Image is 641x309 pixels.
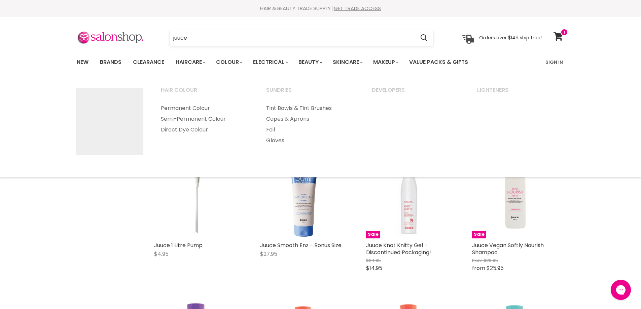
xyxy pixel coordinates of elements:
[258,103,362,146] ul: Main menu
[541,55,567,69] a: Sign In
[260,153,345,238] img: Juuce Smooth Enz - Bonus Size
[260,153,346,238] a: Juuce Smooth Enz - Bonus Size
[152,114,257,124] a: Semi-Permanent Colour
[380,153,437,238] img: Juuce Knot Knitty Gel - Discontinued Packaging!
[68,5,573,12] div: HAIR & BEAUTY TRADE SUPPLY |
[368,55,403,69] a: Makeup
[258,114,362,124] a: Capes & Aprons
[404,55,473,69] a: Value Packs & Gifts
[607,277,634,302] iframe: Gorgias live chat messenger
[472,257,483,264] span: from
[479,35,542,41] p: Orders over $149 ship free!
[366,264,382,272] span: $14.95
[293,55,326,69] a: Beauty
[211,55,247,69] a: Colour
[472,241,544,256] a: Juuce Vegan Softly Nourish Shampoo
[487,264,504,272] span: $25.95
[334,5,381,12] a: GET TRADE ACCESS
[171,55,210,69] a: Haircare
[260,250,277,258] span: $27.95
[366,241,431,256] a: Juuce Knot Knitty Gel - Discontinued Packaging!
[68,52,573,72] nav: Main
[469,85,573,102] a: Lighteners
[154,241,203,249] a: Juuce 1 Litre Pump
[72,52,507,72] ul: Main menu
[170,30,415,46] input: Search
[154,153,240,238] img: Juuce 1 Litre Pump
[154,250,169,258] span: $4.95
[95,55,127,69] a: Brands
[366,231,380,238] span: Sale
[415,30,433,46] button: Search
[328,55,367,69] a: Skincare
[260,241,342,249] a: Juuce Smooth Enz - Bonus Size
[258,124,362,135] a: Foil
[258,85,362,102] a: Sundries
[170,30,433,46] form: Product
[495,153,535,238] img: Juuce Vegan Softly Nourish Shampoo
[366,153,452,238] a: Juuce Knot Knitty Gel - Discontinued Packaging!Sale
[152,85,257,102] a: Hair Colour
[258,135,362,146] a: Gloves
[258,103,362,114] a: Tint Bowls & Tint Brushes
[363,85,468,102] a: Developers
[152,103,257,135] ul: Main menu
[248,55,292,69] a: Electrical
[472,264,485,272] span: from
[72,55,94,69] a: New
[484,257,498,264] span: $29.95
[472,153,558,238] a: Juuce Vegan Softly Nourish ShampooSale
[152,103,257,114] a: Permanent Colour
[152,124,257,135] a: Direct Dye Colour
[128,55,169,69] a: Clearance
[472,231,486,238] span: Sale
[366,257,381,264] span: $24.95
